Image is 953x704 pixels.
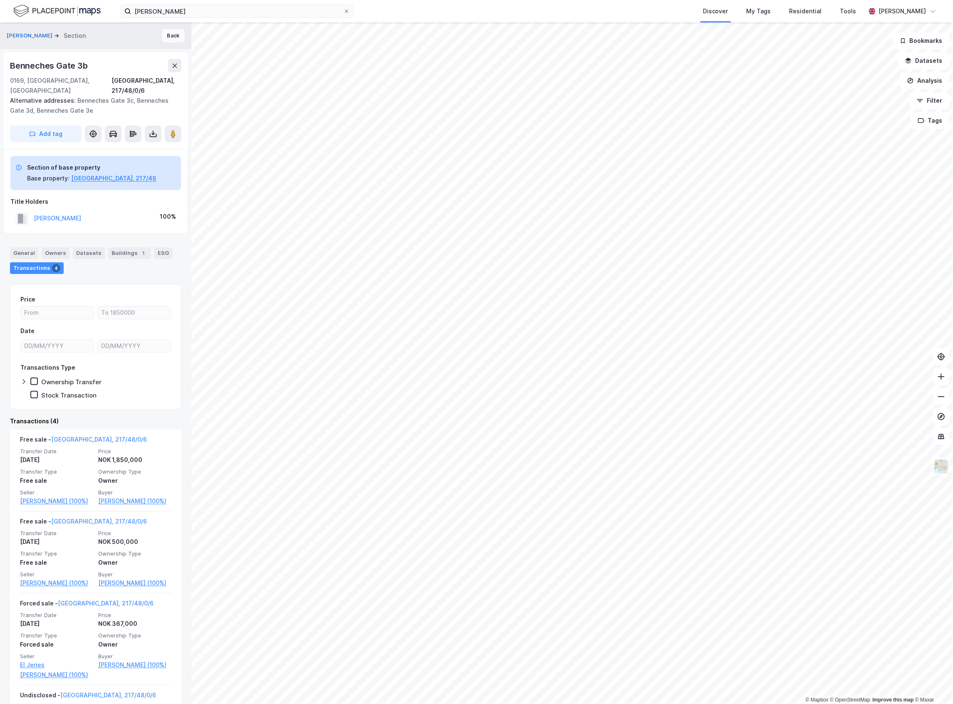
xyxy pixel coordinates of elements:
[20,653,93,660] span: Seller
[60,692,156,699] a: [GEOGRAPHIC_DATA], 217/48/0/6
[98,660,171,670] a: [PERSON_NAME] (100%)
[10,262,64,274] div: Transactions
[98,612,171,619] span: Price
[98,340,171,352] input: DD/MM/YYYY
[98,448,171,455] span: Price
[20,516,147,530] div: Free sale -
[20,363,75,373] div: Transactions Type
[112,76,181,96] div: [GEOGRAPHIC_DATA], 217/48/0/6
[71,173,156,183] button: [GEOGRAPHIC_DATA], 217/48
[20,632,93,639] span: Transfer Type
[10,247,38,259] div: General
[98,558,171,568] div: Owner
[900,72,950,89] button: Analysis
[27,163,156,173] div: Section of base property
[20,550,93,557] span: Transfer Type
[20,578,93,588] a: [PERSON_NAME] (100%)
[21,340,94,352] input: DD/MM/YYYY
[20,619,93,629] div: [DATE]
[20,489,93,496] span: Seller
[911,112,950,129] button: Tags
[98,537,171,547] div: NOK 500,000
[20,476,93,486] div: Free sale
[154,247,172,259] div: ESG
[20,448,93,455] span: Transfer Date
[747,6,771,16] div: My Tags
[98,653,171,660] span: Buyer
[98,530,171,537] span: Price
[51,518,147,525] a: [GEOGRAPHIC_DATA], 217/48/0/6
[41,391,97,399] div: Stock Transaction
[52,264,60,272] div: 4
[98,578,171,588] a: [PERSON_NAME] (100%)
[10,126,82,142] button: Add tag
[20,598,154,612] div: Forced sale -
[20,660,93,680] a: El Jeries [PERSON_NAME] (100%)
[42,247,69,259] div: Owners
[73,247,105,259] div: Datasets
[98,306,171,319] input: To 1850000
[806,697,829,703] a: Mapbox
[20,455,93,465] div: [DATE]
[27,173,69,183] div: Base property:
[98,455,171,465] div: NOK 1,850,000
[20,571,93,578] span: Seller
[910,92,950,109] button: Filter
[879,6,926,16] div: [PERSON_NAME]
[789,6,822,16] div: Residential
[162,29,185,42] button: Back
[933,459,949,474] img: Z
[20,530,93,537] span: Transfer Date
[840,6,856,16] div: Tools
[108,247,151,259] div: Buildings
[830,697,871,703] a: OpenStreetMap
[98,571,171,578] span: Buyer
[7,32,54,40] button: [PERSON_NAME]
[20,294,35,304] div: Price
[20,326,35,336] div: Date
[131,5,343,17] input: Search by address, cadastre, landlords, tenants or people
[51,436,147,443] a: [GEOGRAPHIC_DATA], 217/48/0/6
[58,600,154,607] a: [GEOGRAPHIC_DATA], 217/48/0/6
[139,249,148,257] div: 1
[20,690,156,704] div: Undisclosed -
[873,697,914,703] a: Improve this map
[20,468,93,475] span: Transfer Type
[98,496,171,506] a: [PERSON_NAME] (100%)
[98,632,171,639] span: Ownership Type
[64,31,86,41] div: Section
[20,537,93,547] div: [DATE]
[20,435,147,448] div: Free sale -
[98,640,171,650] div: Owner
[911,664,953,704] iframe: Chat Widget
[160,212,176,222] div: 100%
[13,4,101,18] img: logo.f888ab2527a4732fd821a326f86c7f29.svg
[41,378,102,386] div: Ownership Transfer
[98,476,171,486] div: Owner
[10,96,175,116] div: Benneches Gate 3c, Benneches Gate 3d, Benneches Gate 3e
[20,558,93,568] div: Free sale
[893,32,950,49] button: Bookmarks
[21,306,94,319] input: From
[10,76,112,96] div: 0169, [GEOGRAPHIC_DATA], [GEOGRAPHIC_DATA]
[20,640,93,650] div: Forced sale
[20,612,93,619] span: Transfer Date
[98,619,171,629] div: NOK 367,000
[98,468,171,475] span: Ownership Type
[20,496,93,506] a: [PERSON_NAME] (100%)
[703,6,728,16] div: Discover
[98,489,171,496] span: Buyer
[98,550,171,557] span: Ownership Type
[10,197,181,207] div: Title Holders
[10,97,77,104] span: Alternative addresses:
[898,52,950,69] button: Datasets
[10,416,181,426] div: Transactions (4)
[10,59,89,72] div: Benneches Gate 3b
[911,664,953,704] div: Kontrollprogram for chat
